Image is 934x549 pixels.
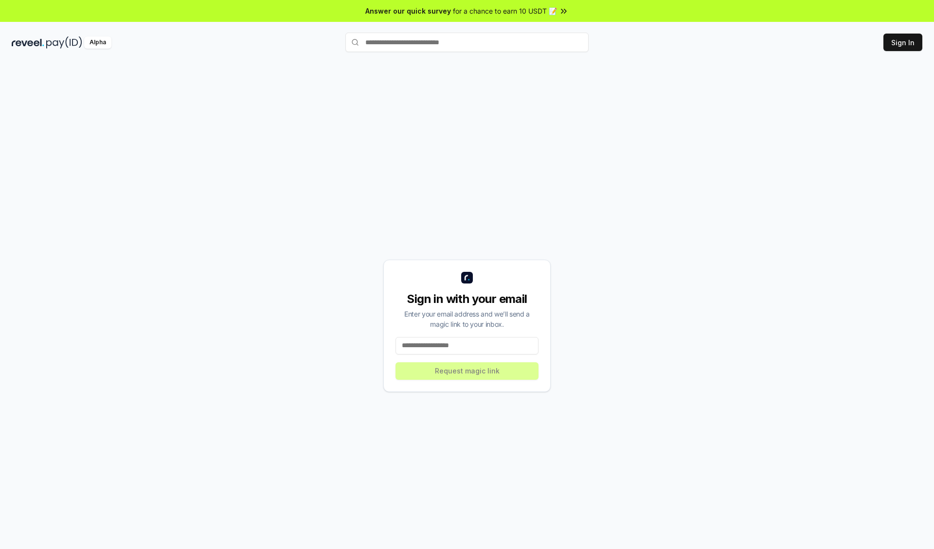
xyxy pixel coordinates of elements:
img: pay_id [46,36,82,49]
span: for a chance to earn 10 USDT 📝 [453,6,557,16]
img: logo_small [461,272,473,283]
div: Alpha [84,36,111,49]
div: Enter your email address and we’ll send a magic link to your inbox. [395,309,539,329]
button: Sign In [883,34,922,51]
span: Answer our quick survey [365,6,451,16]
div: Sign in with your email [395,291,539,307]
img: reveel_dark [12,36,44,49]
